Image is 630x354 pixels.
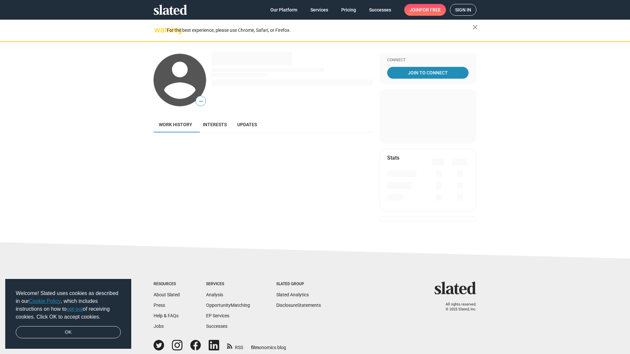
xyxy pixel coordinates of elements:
[159,122,192,127] span: Work history
[206,324,227,329] a: Successes
[439,302,476,312] p: All rights reserved. © 2025 Slated, Inc.
[227,341,243,351] a: RSS
[369,4,391,16] span: Successes
[387,58,469,63] div: Connect
[167,26,472,35] div: For the best experience, please use Chrome, Safari, or Firefox.
[5,279,131,349] div: cookieconsent
[154,282,180,287] div: Resources
[276,282,321,287] div: Slated Group
[154,313,178,318] a: Help & FAQs
[154,303,165,308] a: Press
[154,26,162,34] mat-icon: warning
[310,4,328,16] span: Services
[198,117,232,132] a: Interests
[455,4,471,15] span: Sign in
[232,117,262,132] a: Updates
[196,97,206,106] span: —
[420,4,441,16] span: for free
[388,67,467,79] span: Join To Connect
[29,298,61,304] a: Cookie Policy
[251,339,286,351] a: filmonomics blog
[154,324,164,329] a: Jobs
[270,4,297,16] span: Our Platform
[154,292,180,297] a: About Slated
[154,117,198,132] a: Work history
[404,4,446,16] a: Joinfor free
[16,326,121,339] a: dismiss cookie message
[276,292,309,297] a: Slated Analytics
[336,4,361,16] a: Pricing
[206,292,223,297] a: Analysis
[206,303,250,308] a: OpportunityMatching
[265,4,303,16] a: Our Platform
[409,4,441,16] span: Join
[364,4,396,16] a: Successes
[237,122,257,127] span: Updates
[16,289,121,321] span: Welcome! Slated uses cookies as described in our , which includes instructions on how to of recei...
[341,4,356,16] span: Pricing
[387,154,399,161] mat-card-title: Stats
[206,282,250,287] div: Services
[387,67,469,79] a: Join To Connect
[450,4,476,16] a: Sign in
[471,23,479,31] mat-icon: close
[305,4,333,16] a: Services
[206,313,229,318] a: EP Services
[251,345,259,350] span: film
[67,306,83,312] a: opt-out
[203,122,227,127] span: Interests
[276,303,321,308] a: DisclosureStatements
